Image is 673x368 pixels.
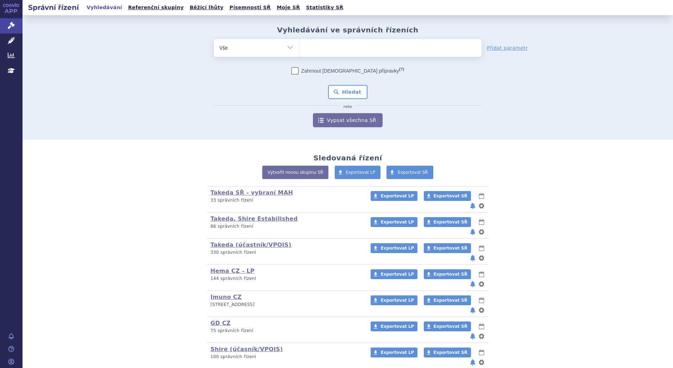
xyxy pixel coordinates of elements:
a: Exportovat LP [371,295,417,305]
button: nastavení [478,228,485,236]
a: Shire (účasník/VPOIS) [210,346,283,352]
i: nebo [340,105,356,109]
a: Takeda, Shire Estabilished [210,215,298,222]
span: Exportovat SŘ [434,324,467,329]
a: Exportovat SŘ [424,191,471,201]
a: Exportovat SŘ [424,295,471,305]
p: 33 správních řízení [210,197,361,203]
span: Exportovat SŘ [434,220,467,225]
button: nastavení [478,202,485,210]
p: 75 správních řízení [210,328,361,334]
a: Běžící lhůty [188,3,226,12]
a: Imuno CZ [210,294,242,300]
a: Exportovat SŘ [424,348,471,357]
a: Exportovat SŘ [424,321,471,331]
span: Exportovat LP [380,350,414,355]
p: 144 správních řízení [210,276,361,282]
a: Takeda SŘ - vybraní MAH [210,189,293,196]
a: GD CZ [210,320,231,326]
a: Exportovat LP [371,243,417,253]
a: Statistiky SŘ [304,3,345,12]
a: Přidat parametr [487,44,528,51]
span: Exportovat SŘ [434,246,467,251]
a: Hema CZ - LP [210,268,254,274]
a: Moje SŘ [275,3,302,12]
button: notifikace [469,306,476,314]
button: notifikace [469,358,476,367]
a: Exportovat LP [371,217,417,227]
a: Exportovat SŘ [424,269,471,279]
button: notifikace [469,228,476,236]
button: notifikace [469,332,476,341]
span: Exportovat SŘ [434,350,467,355]
p: [STREET_ADDRESS] [210,302,361,308]
p: 330 správních řízení [210,250,361,256]
button: lhůty [478,270,485,278]
a: Takeda (účastník/VPOIS) [210,241,291,248]
span: Exportovat LP [380,298,414,303]
button: nastavení [478,332,485,341]
a: Vypsat všechna SŘ [313,113,383,127]
button: nastavení [478,280,485,288]
a: Exportovat LP [371,321,417,331]
a: Exportovat LP [371,191,417,201]
button: nastavení [478,358,485,367]
span: Exportovat LP [380,194,414,198]
button: notifikace [469,254,476,262]
button: lhůty [478,348,485,357]
button: lhůty [478,192,485,200]
button: nastavení [478,306,485,314]
button: lhůty [478,218,485,226]
a: Exportovat LP [371,269,417,279]
button: lhůty [478,296,485,305]
span: Exportovat LP [380,324,414,329]
h2: Sledovaná řízení [313,154,382,162]
a: Exportovat LP [371,348,417,357]
span: Exportovat LP [380,220,414,225]
a: Exportovat SŘ [424,217,471,227]
button: nastavení [478,254,485,262]
h2: Správní řízení [23,2,84,12]
p: 86 správních řízení [210,223,361,229]
span: Exportovat SŘ [434,272,467,277]
abbr: (?) [399,67,404,72]
a: Vyhledávání [84,3,124,12]
a: Exportovat SŘ [424,243,471,253]
button: notifikace [469,202,476,210]
button: notifikace [469,280,476,288]
span: Exportovat SŘ [398,170,428,175]
button: lhůty [478,244,485,252]
a: Exportovat SŘ [386,166,433,179]
button: Hledat [328,85,368,99]
a: Exportovat LP [335,166,381,179]
button: lhůty [478,322,485,331]
p: 100 správních řízení [210,354,361,360]
span: Exportovat SŘ [434,298,467,303]
label: Zahrnout [DEMOGRAPHIC_DATA] přípravky [291,67,404,74]
span: Exportovat LP [380,272,414,277]
span: Exportovat LP [346,170,376,175]
a: Referenční skupiny [126,3,186,12]
h2: Vyhledávání ve správních řízeních [277,26,419,34]
span: Exportovat LP [380,246,414,251]
a: Vytvořit novou skupinu SŘ [262,166,328,179]
a: Písemnosti SŘ [227,3,273,12]
span: Exportovat SŘ [434,194,467,198]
